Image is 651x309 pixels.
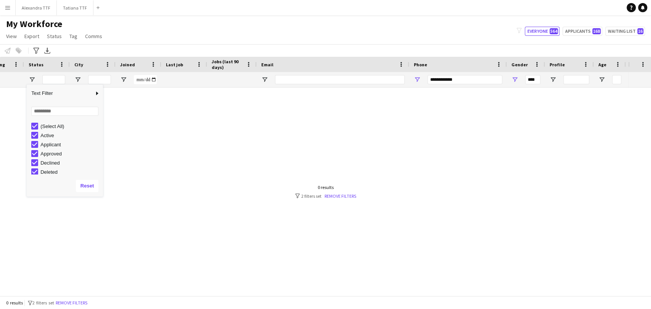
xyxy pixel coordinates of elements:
button: Open Filter Menu [261,76,268,83]
div: 0 results [295,184,356,190]
a: View [3,31,20,41]
button: Open Filter Menu [550,76,556,83]
button: Remove filters [54,299,89,307]
span: Tag [69,33,77,40]
span: Age [598,62,606,67]
input: Phone Filter Input [428,75,502,84]
span: Email [261,62,273,67]
button: Tatiana TTF [57,0,93,15]
span: Export [24,33,39,40]
span: 168 [592,28,601,34]
app-action-btn: Advanced filters [32,46,41,55]
div: 2 filters set [295,193,356,199]
span: 564 [550,28,558,34]
button: Waiting list16 [605,27,645,36]
a: Status [44,31,65,41]
app-action-btn: Export XLSX [43,46,52,55]
span: Phone [414,62,427,67]
span: Comms [85,33,102,40]
span: My Workforce [6,18,62,30]
div: Deleted [40,169,101,175]
span: 2 filters set [32,300,54,306]
input: Search filter values [31,107,98,116]
span: Last job [166,62,183,67]
span: Text Filter [27,87,94,100]
span: Gender [511,62,528,67]
div: Active [40,133,101,138]
div: Filter List [27,122,103,222]
button: Reset [76,180,98,192]
a: Remove filters [325,193,356,199]
span: 16 [637,28,643,34]
a: Export [21,31,42,41]
input: Status Filter Input [42,75,65,84]
input: Age Filter Input [612,75,621,84]
button: Applicants168 [563,27,602,36]
span: City [74,62,83,67]
span: Jobs (last 90 days) [212,59,243,70]
a: Tag [66,31,80,41]
div: Approved [40,151,101,157]
input: Profile Filter Input [563,75,589,84]
input: Email Filter Input [275,75,405,84]
button: Open Filter Menu [598,76,605,83]
button: Everyone564 [525,27,559,36]
span: Profile [550,62,565,67]
span: Joined [120,62,135,67]
span: Status [29,62,43,67]
div: Applicant [40,142,101,147]
div: Column Filter [27,85,103,197]
a: Comms [82,31,105,41]
button: Open Filter Menu [74,76,81,83]
button: Alexandra TTF [16,0,57,15]
span: Status [47,33,62,40]
span: View [6,33,17,40]
button: Open Filter Menu [414,76,421,83]
input: Joined Filter Input [134,75,157,84]
div: Declined [40,160,101,166]
input: City Filter Input [88,75,111,84]
button: Open Filter Menu [511,76,518,83]
button: Open Filter Menu [29,76,35,83]
button: Open Filter Menu [120,76,127,83]
div: (Select All) [40,123,101,129]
